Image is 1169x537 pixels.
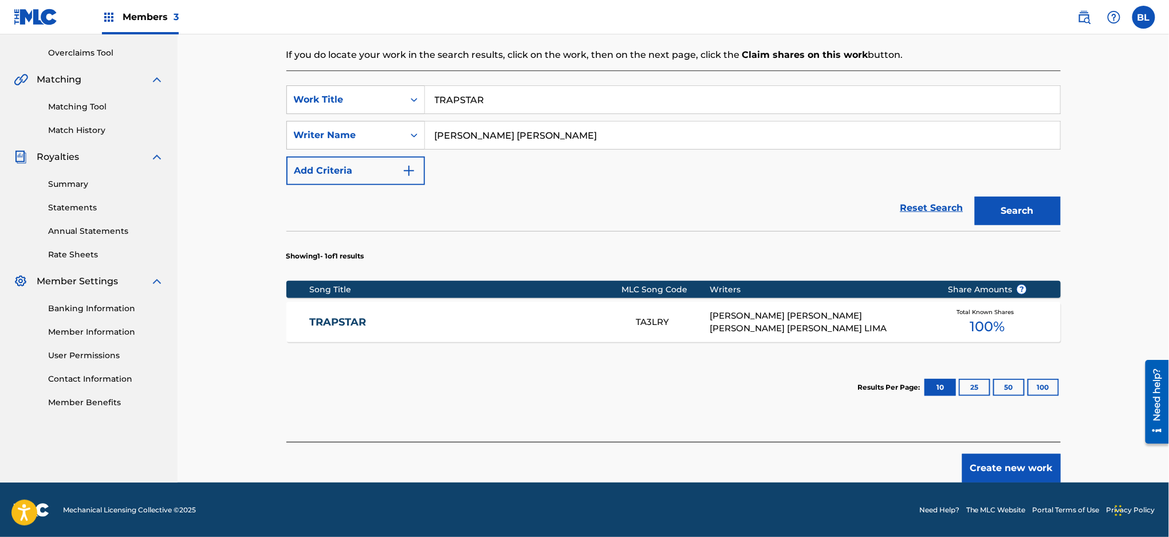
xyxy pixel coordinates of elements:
iframe: Resource Center [1137,355,1169,448]
span: 100 % [970,316,1005,337]
a: Matching Tool [48,101,164,113]
div: Work Title [294,93,397,107]
a: TRAPSTAR [309,316,621,329]
div: [PERSON_NAME] [PERSON_NAME] [PERSON_NAME] [PERSON_NAME] LIMA [710,309,930,335]
div: TA3LRY [636,316,710,329]
button: Search [975,197,1061,225]
a: Reset Search [895,195,969,221]
span: ? [1017,285,1026,294]
a: Rate Sheets [48,249,164,261]
a: Annual Statements [48,225,164,237]
img: expand [150,150,164,164]
div: Help [1103,6,1125,29]
img: logo [14,503,49,517]
button: 100 [1028,379,1059,396]
span: Matching [37,73,81,87]
img: Top Rightsholders [102,10,116,24]
iframe: Chat Widget [1112,482,1169,537]
img: expand [150,73,164,87]
button: 10 [924,379,956,396]
a: The MLC Website [966,505,1026,515]
div: Writers [710,284,930,296]
a: Portal Terms of Use [1033,505,1100,515]
a: User Permissions [48,350,164,362]
img: search [1077,10,1091,24]
a: Privacy Policy [1107,505,1155,515]
span: Members [123,10,179,23]
a: Summary [48,178,164,190]
div: MLC Song Code [621,284,710,296]
div: Writer Name [294,128,397,142]
img: MLC Logo [14,9,58,25]
a: Statements [48,202,164,214]
a: Member Information [48,326,164,338]
a: Need Help? [919,505,959,515]
img: Royalties [14,150,27,164]
img: Member Settings [14,275,27,288]
div: Song Title [309,284,621,296]
a: Banking Information [48,303,164,315]
img: 9d2ae6d4665cec9f34b9.svg [402,164,416,178]
p: Showing 1 - 1 of 1 results [286,251,364,261]
strong: Claim shares on this work [742,49,868,60]
span: 3 [174,11,179,22]
img: expand [150,275,164,288]
a: Overclaims Tool [48,47,164,59]
a: Member Benefits [48,397,164,409]
form: Search Form [286,85,1061,231]
button: Add Criteria [286,156,425,185]
a: Contact Information [48,373,164,385]
span: Mechanical Licensing Collective © 2025 [63,505,196,515]
a: Match History [48,124,164,136]
span: Share Amounts [948,284,1027,296]
button: 25 [959,379,990,396]
span: Total Known Shares [957,308,1018,316]
p: If you do locate your work in the search results, click on the work, then on the next page, click... [286,48,1061,62]
div: Drag [1115,493,1122,528]
p: Results Per Page: [858,382,923,393]
span: Royalties [37,150,79,164]
span: Member Settings [37,275,118,288]
button: Create new work [962,454,1061,483]
a: Public Search [1073,6,1096,29]
div: User Menu [1132,6,1155,29]
img: Matching [14,73,28,87]
img: help [1107,10,1121,24]
button: 50 [993,379,1025,396]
